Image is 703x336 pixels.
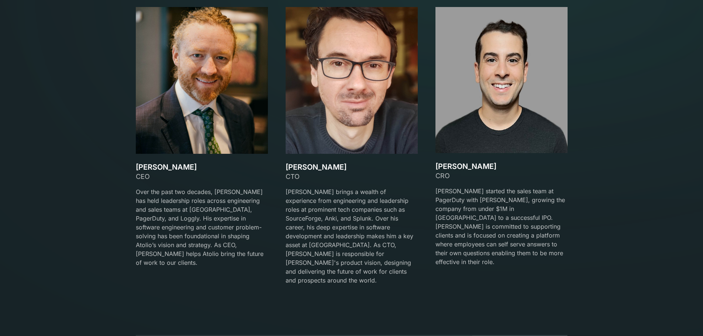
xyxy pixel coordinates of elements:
[435,162,568,171] h3: [PERSON_NAME]
[435,171,568,181] div: CRO
[136,172,268,181] div: CEO
[136,163,268,172] h3: [PERSON_NAME]
[136,187,268,267] p: Over the past two decades, [PERSON_NAME] has held leadership roles across engineering and sales t...
[286,187,418,285] p: [PERSON_NAME] brings a wealth of experience from engineering and leadership roles at prominent te...
[435,187,568,266] p: [PERSON_NAME] started the sales team at PagerDuty with [PERSON_NAME], growing the company from un...
[286,172,418,181] div: CTO
[435,7,568,153] img: team
[286,163,418,172] h3: [PERSON_NAME]
[136,7,268,154] img: team
[286,7,418,154] img: team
